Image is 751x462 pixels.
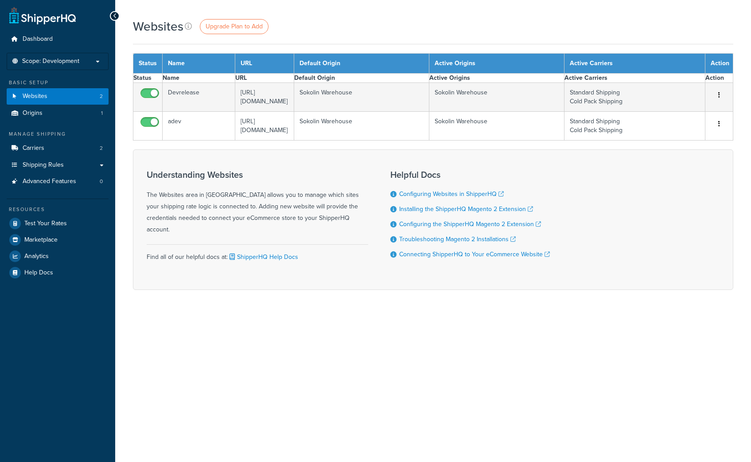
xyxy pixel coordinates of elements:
[564,112,705,141] td: Standard Shipping Cold Pack Shipping
[133,54,163,74] th: Status
[564,74,705,83] th: Active Carriers
[7,88,109,105] li: Websites
[399,204,533,214] a: Installing the ShipperHQ Magento 2 Extension
[7,232,109,248] a: Marketplace
[294,74,429,83] th: Default Origin
[7,140,109,157] li: Carriers
[399,189,504,199] a: Configuring Websites in ShipperHQ
[294,54,429,74] th: Default Origin
[23,161,64,169] span: Shipping Rules
[7,157,109,173] a: Shipping Rules
[7,265,109,281] a: Help Docs
[7,88,109,105] a: Websites 2
[294,83,429,112] td: Sokolin Warehouse
[206,22,263,31] span: Upgrade Plan to Add
[7,140,109,157] a: Carriers 2
[564,54,705,74] th: Active Carriers
[100,178,103,185] span: 0
[7,130,109,138] div: Manage Shipping
[7,31,109,47] a: Dashboard
[7,105,109,121] li: Origins
[399,219,541,229] a: Configuring the ShipperHQ Magento 2 Extension
[23,35,53,43] span: Dashboard
[24,236,58,244] span: Marketplace
[390,170,550,180] h3: Helpful Docs
[429,74,564,83] th: Active Origins
[399,250,550,259] a: Connecting ShipperHQ to Your eCommerce Website
[235,74,294,83] th: URL
[429,112,564,141] td: Sokolin Warehouse
[9,7,76,24] a: ShipperHQ Home
[7,79,109,86] div: Basic Setup
[100,145,103,152] span: 2
[147,170,368,235] div: The Websites area in [GEOGRAPHIC_DATA] allows you to manage which sites your shipping rate logic ...
[163,74,235,83] th: Name
[23,110,43,117] span: Origins
[235,83,294,112] td: [URL][DOMAIN_NAME]
[147,244,368,263] div: Find all of our helpful docs at:
[24,269,53,277] span: Help Docs
[235,112,294,141] td: [URL][DOMAIN_NAME]
[7,215,109,231] a: Test Your Rates
[23,178,76,185] span: Advanced Features
[133,18,183,35] h1: Websites
[7,173,109,190] a: Advanced Features 0
[24,253,49,260] span: Analytics
[228,252,298,262] a: ShipperHQ Help Docs
[7,206,109,213] div: Resources
[705,74,733,83] th: Action
[7,105,109,121] a: Origins 1
[163,112,235,141] td: adev
[24,220,67,227] span: Test Your Rates
[23,145,44,152] span: Carriers
[147,170,368,180] h3: Understanding Websites
[7,173,109,190] li: Advanced Features
[163,54,235,74] th: Name
[399,235,516,244] a: Troubleshooting Magento 2 Installations
[294,112,429,141] td: Sokolin Warehouse
[235,54,294,74] th: URL
[133,74,163,83] th: Status
[429,83,564,112] td: Sokolin Warehouse
[163,83,235,112] td: Devrelease
[429,54,564,74] th: Active Origins
[200,19,268,34] a: Upgrade Plan to Add
[101,110,103,117] span: 1
[23,93,47,100] span: Websites
[7,248,109,264] a: Analytics
[100,93,103,100] span: 2
[22,58,79,65] span: Scope: Development
[564,83,705,112] td: Standard Shipping Cold Pack Shipping
[705,54,733,74] th: Action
